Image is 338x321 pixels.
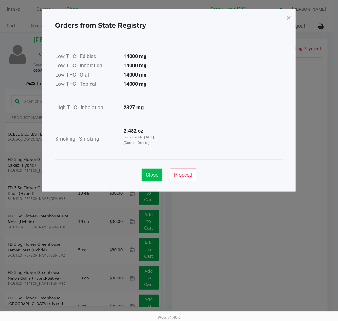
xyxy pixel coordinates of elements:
span: Web: v1.40.0 [158,315,180,320]
button: Close [282,9,296,27]
td: Low THC - Edibles [55,52,118,62]
td: Low THC - Oral [55,71,118,80]
button: Close [142,169,162,181]
button: Proceed [170,169,196,181]
strong: 2327 mg [124,104,144,110]
span: Close [146,172,158,178]
td: Low THC - Inhalation [55,62,118,71]
p: Dispensable [DATE] (Current Orders) [124,135,158,145]
td: High THC - Inhalation [55,104,118,113]
strong: 2.482 oz [124,128,143,134]
strong: 14000 mg [124,81,146,87]
span: × [287,13,291,22]
td: Smoking - Smoking [55,127,118,152]
span: Proceed [174,172,192,178]
h4: Orders from State Registry [55,21,146,30]
td: Low THC - Topical [55,80,118,89]
strong: 14000 mg [124,53,146,59]
strong: 14000 mg [124,72,146,78]
strong: 14000 mg [124,63,146,69]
